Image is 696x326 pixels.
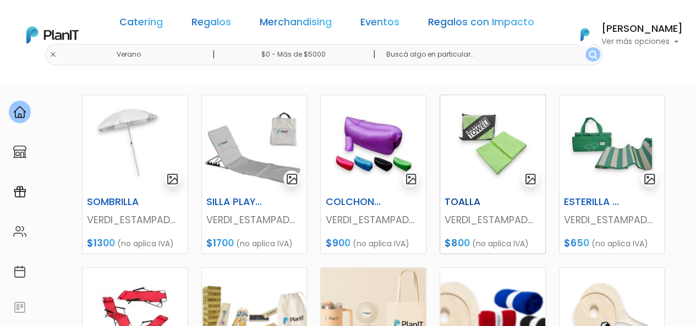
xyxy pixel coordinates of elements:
img: people-662611757002400ad9ed0e3c099ab2801c6687ba6c219adb57efc949bc21e19d.svg [13,225,26,238]
img: thumb_2000___2000-Photoroom__4_.jpg [321,95,426,192]
span: (no aplica IVA) [591,238,648,249]
h6: ESTERILLA PARA PLAYA [557,196,630,208]
img: gallery-light [524,173,537,185]
span: (no aplica IVA) [117,238,174,249]
a: gallery-light SOMBRILLA VERDI_ESTAMPADOS $1300 (no aplica IVA) [82,95,188,254]
img: marketplace-4ceaa7011d94191e9ded77b95e3339b90024bf715f7c57f8cf31f2d8c509eaba.svg [13,145,26,158]
img: search_button-432b6d5273f82d61273b3651a40e1bd1b912527efae98b1b7a1b2c0702e16a8d.svg [589,51,597,59]
span: (no aplica IVA) [352,238,409,249]
img: thumb_2000___2000-Photoroom__5_.jpg [440,95,545,192]
span: $650 [564,236,589,250]
a: Regalos con Impacto [428,18,534,31]
span: $1300 [87,236,115,250]
img: thumb_BD93420D-603B-4D67-A59E-6FB358A47D23.jpeg [83,95,188,192]
img: home-e721727adea9d79c4d83392d1f703f7f8bce08238fde08b1acbfd93340b81755.svg [13,106,26,119]
p: VERDI_ESTAMPADOS [445,213,541,227]
img: calendar-87d922413cdce8b2cf7b7f5f62616a5cf9e4887200fb71536465627b3292af00.svg [13,265,26,278]
img: gallery-light [405,173,418,185]
button: PlanIt Logo [PERSON_NAME] Ver más opciones [566,20,683,49]
a: Regalos [191,18,231,31]
p: VERDI_ESTAMPADOS [87,213,183,227]
img: gallery-light [643,173,656,185]
img: gallery-light [166,173,179,185]
span: (no aplica IVA) [236,238,293,249]
img: thumb_2000___2000-Photoroom__6_.jpg [560,95,665,192]
input: Buscá algo en particular.. [377,44,602,65]
p: VERDI_ESTAMPADOS [325,213,421,227]
div: ¿Necesitás ayuda? [57,10,158,32]
img: thumb_2D148D04-CC75-4C46-B3E6-09C5BBE012FF.jpeg [202,95,307,192]
img: PlanIt Logo [26,26,79,43]
h6: COLCHONETA [319,196,391,208]
p: VERDI_ESTAMPADOS [564,213,660,227]
img: PlanIt Logo [573,23,597,47]
a: gallery-light ESTERILLA PARA PLAYA VERDI_ESTAMPADOS $650 (no aplica IVA) [559,95,665,254]
p: | [372,48,375,61]
img: close-6986928ebcb1d6c9903e3b54e860dbc4d054630f23adef3a32610726dff6a82b.svg [50,51,57,58]
a: gallery-light TOALLA VERDI_ESTAMPADOS $800 (no aplica IVA) [440,95,546,254]
a: gallery-light COLCHONETA VERDI_ESTAMPADOS $900 (no aplica IVA) [320,95,426,254]
span: $1700 [206,236,234,250]
p: VERDI_ESTAMPADOS [206,213,303,227]
a: Catering [119,18,163,31]
span: (no aplica IVA) [472,238,529,249]
img: campaigns-02234683943229c281be62815700db0a1741e53638e28bf9629b52c665b00959.svg [13,185,26,198]
span: $800 [445,236,470,250]
p: | [212,48,215,61]
img: gallery-light [286,173,298,185]
img: feedback-78b5a0c8f98aac82b08bfc38622c3050aee476f2c9584af64705fc4e61158814.svg [13,301,26,314]
a: Eventos [360,18,399,31]
p: Ver más opciones [601,38,683,46]
h6: SILLA PLAYERA [200,196,272,208]
h6: TOALLA [438,196,511,208]
h6: SOMBRILLA [80,196,153,208]
a: gallery-light SILLA PLAYERA VERDI_ESTAMPADOS $1700 (no aplica IVA) [201,95,308,254]
span: $900 [325,236,350,250]
h6: [PERSON_NAME] [601,24,683,34]
a: Merchandising [260,18,332,31]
